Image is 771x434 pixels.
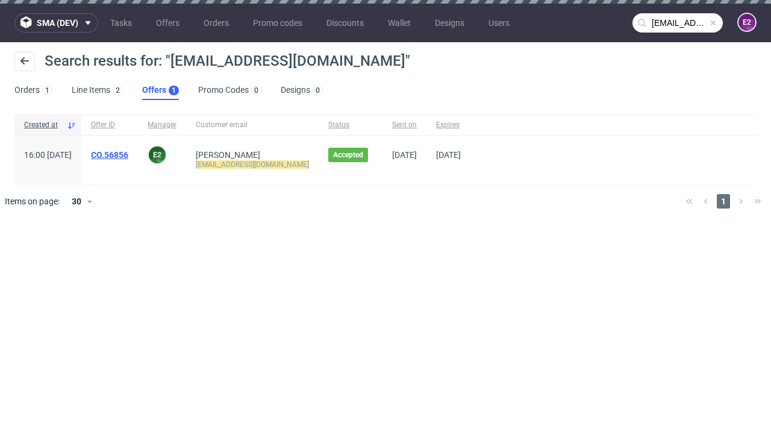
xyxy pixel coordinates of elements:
span: Accepted [333,150,363,160]
a: Orders [196,13,236,33]
mark: [EMAIL_ADDRESS][DOMAIN_NAME] [196,160,309,169]
a: Discounts [319,13,371,33]
span: Status [328,120,373,130]
span: Offer ID [91,120,128,130]
span: Sent on [392,120,417,130]
span: 1 [717,194,730,209]
span: [DATE] [392,150,417,160]
span: Expires [436,120,461,130]
div: 0 [254,86,258,95]
div: 30 [64,193,86,210]
a: CO.56856 [91,150,128,160]
a: Promo codes [246,13,310,33]
a: Line Items2 [72,81,123,100]
figcaption: e2 [149,146,166,163]
a: Designs [428,13,472,33]
a: Tasks [103,13,139,33]
span: [DATE] [436,150,461,160]
a: Offers [149,13,187,33]
div: 2 [116,86,120,95]
span: 16:00 [DATE] [24,150,72,160]
span: Customer email [196,120,309,130]
div: 1 [45,86,49,95]
span: Search results for: "[EMAIL_ADDRESS][DOMAIN_NAME]" [45,52,410,69]
a: Designs0 [281,81,323,100]
a: [PERSON_NAME] [196,150,260,160]
a: Offers1 [142,81,179,100]
div: 0 [316,86,320,95]
span: sma (dev) [37,19,78,27]
span: Created at [24,120,62,130]
a: Wallet [381,13,418,33]
div: 1 [172,86,176,95]
a: Orders1 [14,81,52,100]
span: Manager [148,120,176,130]
a: Promo Codes0 [198,81,261,100]
figcaption: e2 [738,14,755,31]
button: sma (dev) [14,13,98,33]
span: Items on page: [5,195,60,207]
a: Users [481,13,517,33]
